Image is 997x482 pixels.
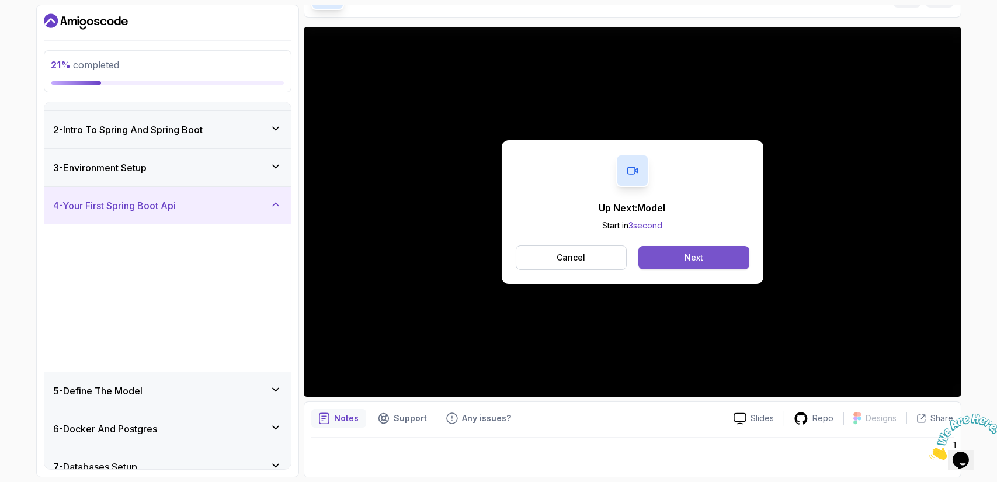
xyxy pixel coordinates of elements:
[866,412,897,424] p: Designs
[516,245,627,270] button: Cancel
[304,27,961,397] iframe: 2 - What We Are Going To Build
[784,411,843,426] a: Repo
[54,422,158,436] h3: 6 - Docker And Postgres
[54,460,138,474] h3: 7 - Databases Setup
[51,59,120,71] span: completed
[638,246,749,269] button: Next
[5,5,77,51] img: Chat attention grabber
[906,412,954,424] button: Share
[813,412,834,424] p: Repo
[335,412,359,424] p: Notes
[44,187,291,224] button: 4-Your First Spring Boot Api
[54,384,143,398] h3: 5 - Define The Model
[44,410,291,448] button: 6-Docker And Postgres
[599,220,666,231] p: Start in
[751,412,774,424] p: Slides
[44,149,291,186] button: 3-Environment Setup
[599,201,666,215] p: Up Next: Model
[371,409,435,428] button: Support button
[44,372,291,410] button: 5-Define The Model
[394,412,428,424] p: Support
[54,123,203,137] h3: 2 - Intro To Spring And Spring Boot
[685,252,703,263] div: Next
[51,59,71,71] span: 21 %
[439,409,519,428] button: Feedback button
[925,409,997,464] iframe: chat widget
[628,220,662,230] span: 3 second
[557,252,585,263] p: Cancel
[44,12,128,31] a: Dashboard
[311,409,366,428] button: notes button
[44,111,291,148] button: 2-Intro To Spring And Spring Boot
[54,161,147,175] h3: 3 - Environment Setup
[54,199,176,213] h3: 4 - Your First Spring Boot Api
[463,412,512,424] p: Any issues?
[724,412,784,425] a: Slides
[5,5,9,15] span: 1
